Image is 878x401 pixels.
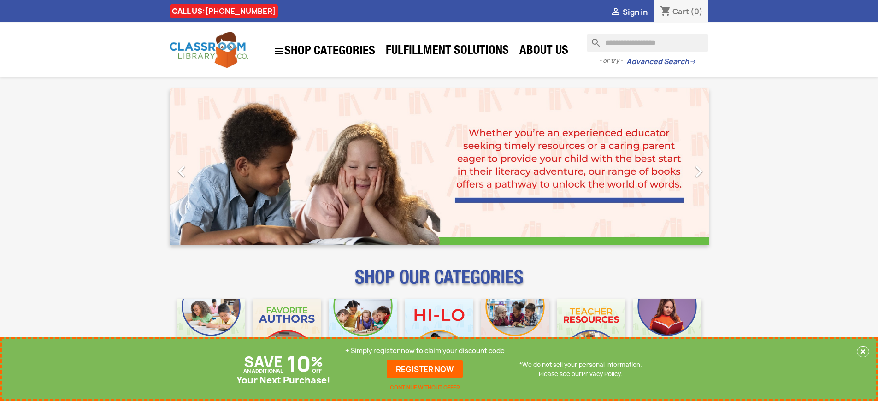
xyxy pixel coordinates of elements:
span: → [689,57,696,66]
img: CLC_HiLo_Mobile.jpg [405,299,473,367]
span: - or try - [599,56,626,65]
i: shopping_cart [660,6,671,18]
div: CALL US: [170,4,278,18]
img: CLC_Favorite_Authors_Mobile.jpg [253,299,321,367]
a: Next [628,88,709,245]
img: CLC_Bulk_Mobile.jpg [177,299,246,367]
a: About Us [515,42,573,61]
img: CLC_Dyslexia_Mobile.jpg [633,299,701,367]
span: Sign in [623,7,648,17]
a:  Sign in [610,7,648,17]
i:  [273,46,284,57]
span: Cart [672,6,689,17]
i: search [587,34,598,45]
i:  [610,7,621,18]
img: Classroom Library Company [170,32,248,68]
p: SHOP OUR CATEGORIES [170,275,709,291]
span: (0) [690,6,703,17]
img: CLC_Teacher_Resources_Mobile.jpg [557,299,625,367]
i:  [170,160,193,183]
ul: Carousel container [170,88,709,245]
a: [PHONE_NUMBER] [205,6,276,16]
a: Previous [170,88,251,245]
input: Search [587,34,708,52]
i:  [687,160,710,183]
a: Fulfillment Solutions [381,42,513,61]
a: SHOP CATEGORIES [269,41,380,61]
img: CLC_Fiction_Nonfiction_Mobile.jpg [481,299,549,367]
a: Advanced Search→ [626,57,696,66]
img: CLC_Phonics_And_Decodables_Mobile.jpg [329,299,397,367]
